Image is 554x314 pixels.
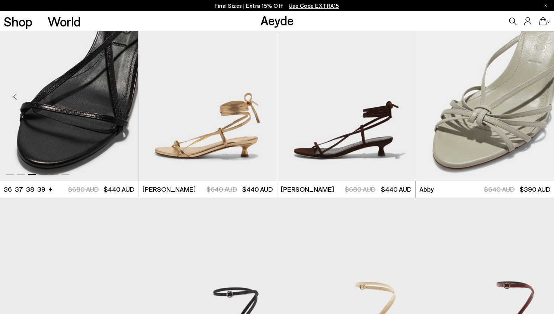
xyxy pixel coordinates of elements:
[112,85,134,108] div: Next slide
[48,184,52,194] li: +
[4,85,26,108] div: Previous slide
[37,185,45,194] li: 39
[138,7,276,181] a: Next slide Previous slide
[104,185,134,193] span: $440 AUD
[547,19,550,23] span: 0
[419,185,434,194] span: Abby
[138,181,276,198] a: [PERSON_NAME] $640 AUD $440 AUD
[26,185,34,194] li: 38
[381,185,411,193] span: $440 AUD
[142,185,196,194] span: [PERSON_NAME]
[138,7,277,181] img: Paige Leather Kitten-Heel Sandals
[138,7,277,181] div: 1 / 6
[260,12,294,28] a: Aeyde
[416,181,554,198] a: Abby $640 AUD $390 AUD
[4,185,44,194] ul: variant
[416,7,554,181] img: Abby Leather Mules
[68,185,99,193] span: $680 AUD
[484,185,514,193] span: $640 AUD
[4,185,12,194] li: 36
[416,7,554,181] a: Next slide Previous slide
[206,185,237,193] span: $640 AUD
[4,15,32,28] a: Shop
[277,7,416,181] div: 1 / 6
[289,2,339,9] span: Navigate to /collections/ss25-final-sizes
[215,1,339,10] p: Final Sizes | Extra 15% Off
[277,7,415,181] a: Next slide Previous slide
[416,7,554,181] div: 3 / 6
[242,185,273,193] span: $440 AUD
[345,185,375,193] span: $680 AUD
[277,181,415,198] a: [PERSON_NAME] $680 AUD $440 AUD
[539,17,547,25] a: 0
[15,185,23,194] li: 37
[277,7,416,181] img: Paige Suede Kitten-Heel Sandals
[48,15,81,28] a: World
[281,185,334,194] span: [PERSON_NAME]
[520,185,550,193] span: $390 AUD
